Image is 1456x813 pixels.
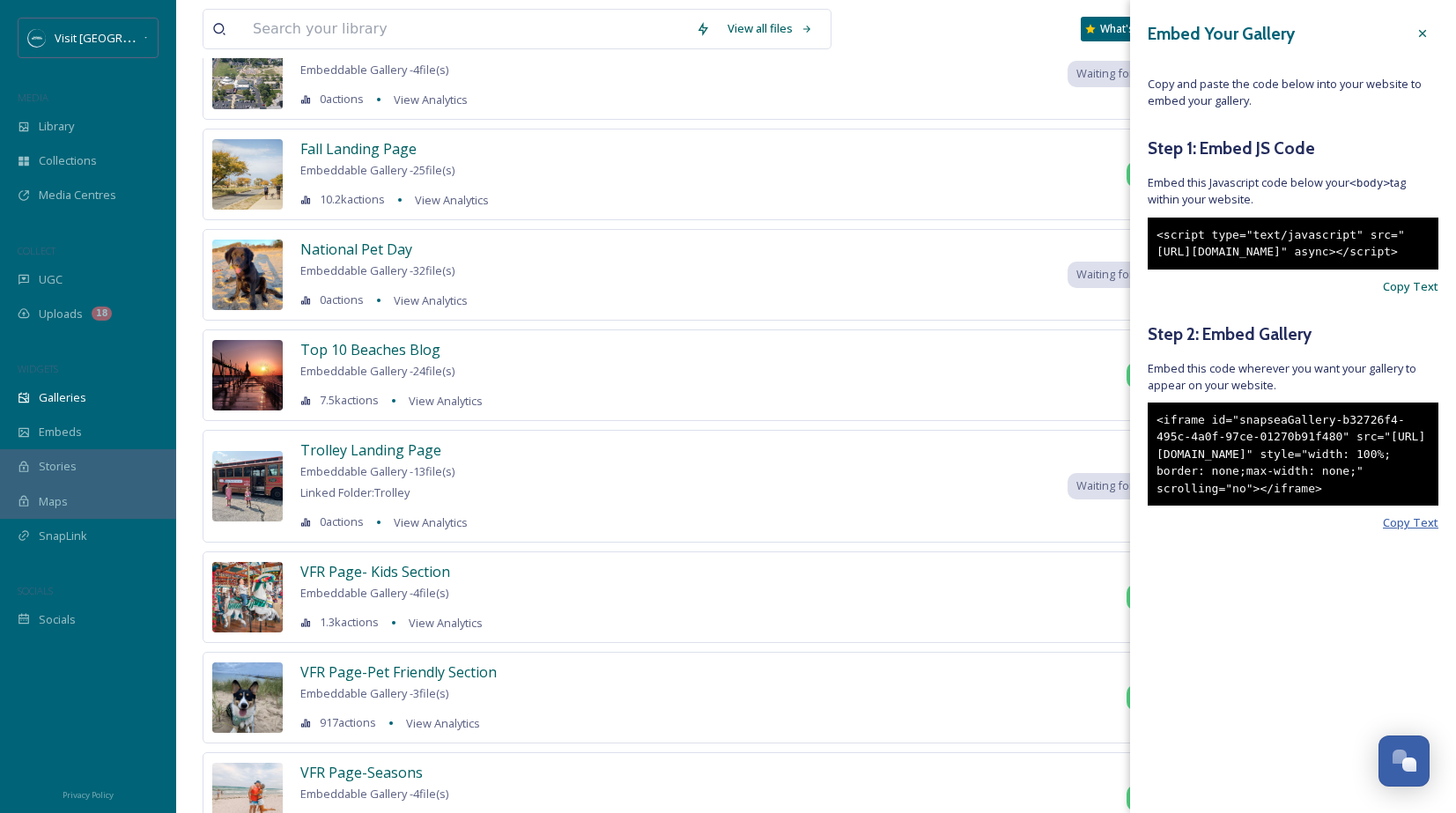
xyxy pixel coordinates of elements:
span: Galleries [39,389,86,406]
img: 93295c08-fb03-47f5-8ec1-6ae9973be10c.jpg [212,39,283,109]
span: Privacy Policy [63,789,114,801]
span: Visit [GEOGRAPHIC_DATA][US_STATE] [55,29,251,46]
span: MEDIA [18,91,48,104]
a: View Analytics [385,290,468,311]
a: Linked Folder:Trolley [300,482,468,503]
a: View Analytics [400,390,483,411]
a: View Analytics [385,89,468,110]
span: Fall Landing Page [300,139,417,159]
span: Embeddable Gallery - 4 file(s) [300,585,448,601]
span: 7.5k actions [320,392,379,409]
span: Embeddable Gallery - 4 file(s) [300,786,448,802]
span: View Analytics [415,192,489,208]
span: Linked Folder: Trolley [300,484,410,500]
span: Copy and paste the code below into your website to embed your gallery. [1148,76,1438,109]
span: SOCIALS [18,584,53,597]
img: SM%20Social%20Profile.png [28,29,46,47]
span: Uploads [39,306,83,322]
span: Embed this code wherever you want your gallery to appear on your website. [1148,360,1438,394]
a: Privacy Policy [63,783,114,804]
a: View Analytics [406,189,489,211]
img: fa2da966-289a-415d-bd71-f299f8b880df.jpg [212,340,283,410]
span: WIDGETS [18,362,58,375]
span: Waiting for Events [1076,65,1171,82]
span: Copy Text [1383,514,1438,531]
span: Embeddable Gallery - 32 file(s) [300,262,455,278]
span: Waiting for Events [1076,477,1171,494]
span: Embeddable Gallery - 13 file(s) [300,463,455,479]
div: <script type="text/javascript" src="[URL][DOMAIN_NAME]" async></script> [1148,218,1438,270]
span: UGC [39,271,63,288]
span: Embeddable Gallery - 3 file(s) [300,685,448,701]
img: 9c753fe6-c184-4691-a0ae-d21ed62e9aa7.jpg [212,451,283,521]
span: National Pet Day [300,240,412,259]
span: SnapLink [39,528,87,544]
span: Waiting for Events [1076,266,1171,283]
img: 45b085c2-f0aa-448e-b7f7-625c4e3b5736.jpg [212,562,283,632]
span: 10.2k actions [320,191,385,208]
a: View all files [719,11,822,46]
a: View Analytics [397,713,480,734]
span: Library [39,118,74,135]
span: VFR Page-Pet Friendly Section [300,662,497,682]
span: View Analytics [394,92,468,107]
span: Top 10 Beaches Blog [300,340,440,359]
span: Stories [39,458,77,475]
span: 1.3k actions [320,614,379,631]
h3: Embed Your Gallery [1148,21,1295,47]
span: Media Centres [39,187,116,203]
span: View Analytics [394,292,468,308]
span: View Analytics [409,615,483,631]
div: <iframe id="snapseaGallery-b32726f4-495c-4a0f-97ce-01270b91f480" src="[URL][DOMAIN_NAME]" style="... [1148,403,1438,506]
span: 0 actions [320,514,364,530]
span: Collections [39,152,97,169]
span: VFR Page- Kids Section [300,562,450,581]
span: View Analytics [409,393,483,409]
span: <body> [1349,176,1390,189]
span: Embeddable Gallery - 25 file(s) [300,162,455,178]
h5: Step 1: Embed JS Code [1148,136,1438,161]
span: Embeddable Gallery - 24 file(s) [300,363,455,379]
span: 917 actions [320,714,376,731]
img: 12968375-debf-4478-a3ac-860475689692.jpg [212,662,283,733]
span: Maps [39,493,68,510]
a: View Analytics [385,512,468,533]
span: Socials [39,611,76,628]
img: fe56f6fe-066a-481b-b71f-93cab1d76745.jpg [212,139,283,210]
span: Embeds [39,424,82,440]
div: 18 [92,307,112,321]
h5: Step 2: Embed Gallery [1148,322,1438,347]
span: Embeddable Gallery - 4 file(s) [300,62,448,78]
span: 0 actions [320,292,364,308]
img: 38802e48-aa97-4c95-bf92-10c2dca15dd6.jpg [212,240,283,310]
a: What's New [1081,17,1169,41]
span: 0 actions [320,91,364,107]
span: Copy Text [1383,278,1438,295]
span: Trolley Landing Page [300,440,441,460]
input: Search your library [244,10,687,48]
span: Embed this Javascript code below your tag within your website. [1148,174,1438,208]
button: Open Chat [1378,735,1430,787]
a: View Analytics [400,612,483,633]
span: VFR Page-Seasons [300,763,423,782]
span: View Analytics [394,514,468,530]
span: View Analytics [406,715,480,731]
span: COLLECT [18,244,55,257]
